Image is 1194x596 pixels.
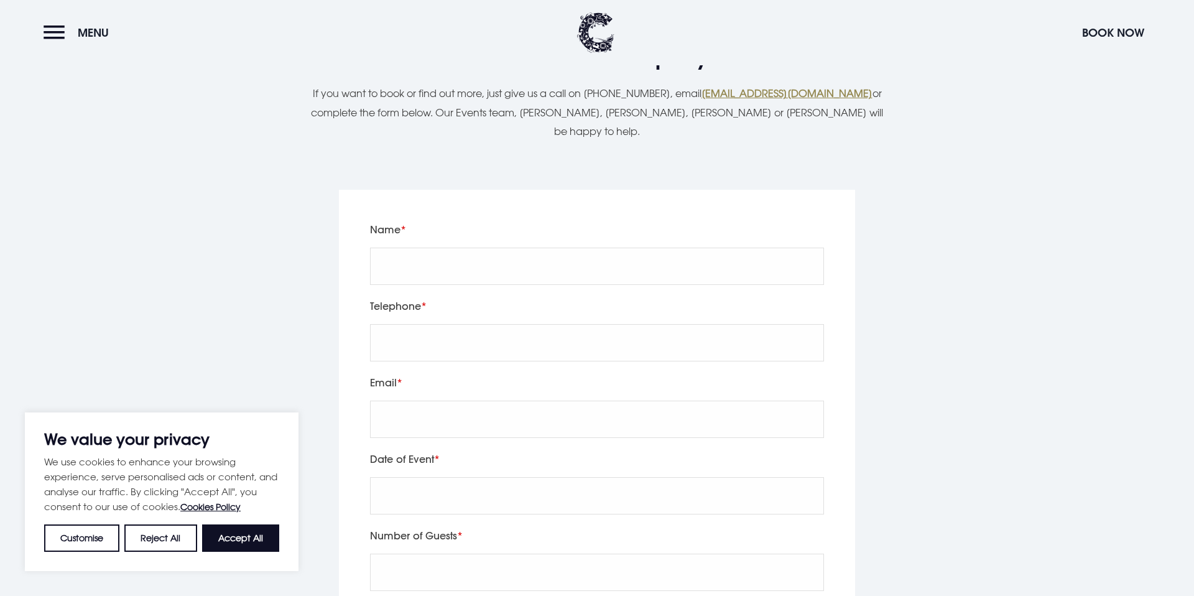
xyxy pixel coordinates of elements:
button: Customise [44,524,119,552]
p: We value your privacy [44,432,279,447]
label: Name [370,221,824,238]
label: Date of Event [370,450,824,468]
button: Accept All [202,524,279,552]
button: Menu [44,19,115,46]
button: Reject All [124,524,197,552]
label: Email [370,374,824,391]
a: Cookies Policy [180,501,241,512]
label: Number of Guests [370,527,824,544]
div: We value your privacy [25,412,298,571]
button: Book Now [1076,19,1150,46]
label: Telephone [370,297,824,315]
a: [EMAIL_ADDRESS][DOMAIN_NAME] [701,87,872,100]
p: If you want to book or find out more, just give us a call on [PHONE_NUMBER], email or complete th... [311,84,883,141]
span: Menu [78,26,109,40]
h2: Make an Enquiry [311,39,883,72]
img: Clandeboye Lodge [577,12,614,53]
p: We use cookies to enhance your browsing experience, serve personalised ads or content, and analys... [44,454,279,515]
